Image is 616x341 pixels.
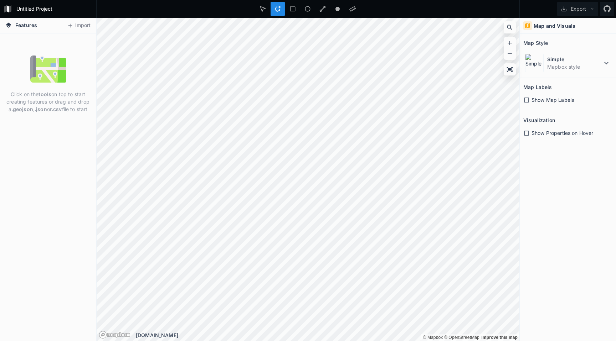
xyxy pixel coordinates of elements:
a: Mapbox [423,335,443,340]
h2: Map Style [523,37,548,48]
span: Features [15,21,37,29]
strong: tools [38,91,51,97]
h2: Map Labels [523,82,552,93]
img: empty [30,51,66,87]
p: Click on the on top to start creating features or drag and drop a , or file to start [5,90,91,113]
strong: .geojson [11,106,33,112]
a: OpenStreetMap [444,335,479,340]
strong: .csv [52,106,62,112]
strong: .json [35,106,47,112]
dt: Simple [547,56,602,63]
h4: Map and Visuals [534,22,575,30]
a: Mapbox logo [99,331,130,339]
button: Import [63,20,94,31]
span: Show Map Labels [532,96,574,104]
button: Export [557,2,598,16]
a: Map feedback [481,335,518,340]
dd: Mapbox style [547,63,602,70]
img: Simple [525,54,544,72]
span: Show Properties on Hover [532,129,593,137]
div: [DOMAIN_NAME] [136,331,519,339]
h2: Visualization [523,115,555,126]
